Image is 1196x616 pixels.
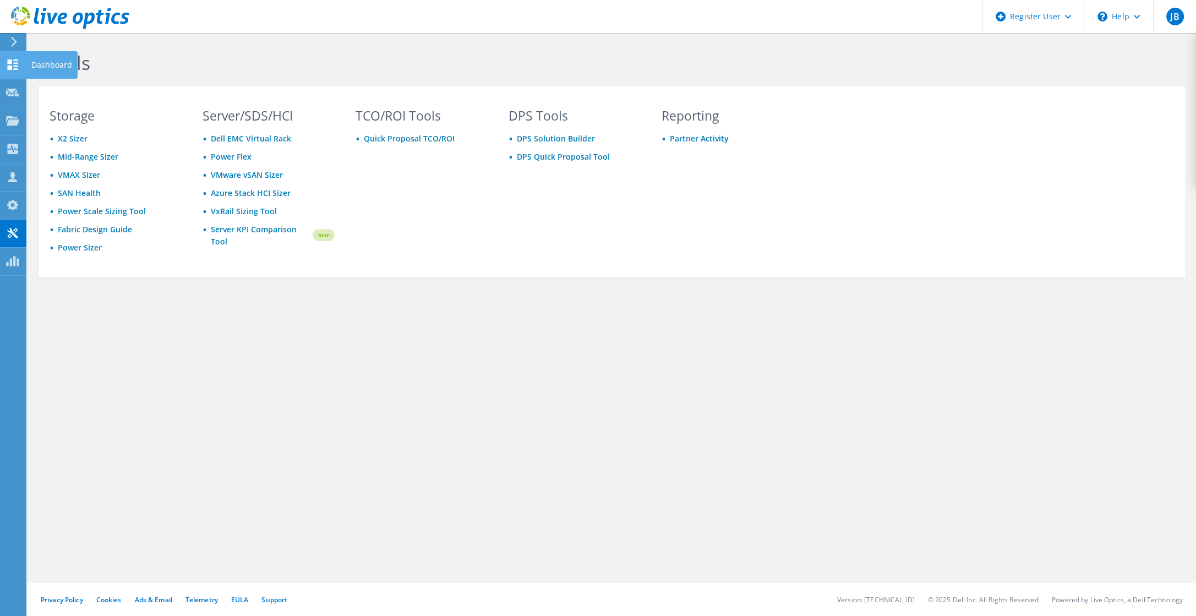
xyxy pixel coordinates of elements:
[211,133,291,144] a: Dell EMC Virtual Rack
[517,151,610,162] a: DPS Quick Proposal Tool
[58,224,132,235] a: Fabric Design Guide
[1052,595,1183,604] li: Powered by Live Optics, a Dell Technology
[41,595,83,604] a: Privacy Policy
[364,133,455,144] a: Quick Proposal TCO/ROI
[662,110,794,122] h3: Reporting
[670,133,729,144] a: Partner Activity
[44,51,787,74] h1: Tools
[1166,8,1184,25] span: JB
[261,595,287,604] a: Support
[58,188,101,198] a: SAN Health
[837,595,915,604] li: Version: [TECHNICAL_ID]
[203,110,335,122] h3: Server/SDS/HCI
[211,206,277,216] a: VxRail Sizing Tool
[231,595,248,604] a: EULA
[211,188,291,198] a: Azure Stack HCI Sizer
[211,223,311,248] a: Server KPI Comparison Tool
[26,51,78,79] div: Dashboard
[211,151,252,162] a: Power Flex
[96,595,122,604] a: Cookies
[58,206,146,216] a: Power Scale Sizing Tool
[211,170,283,180] a: VMware vSAN Sizer
[185,595,218,604] a: Telemetry
[135,595,172,604] a: Ads & Email
[928,595,1039,604] li: © 2025 Dell Inc. All Rights Reserved
[1097,12,1107,21] svg: \n
[58,170,100,180] a: VMAX Sizer
[311,222,335,248] img: new-badge.svg
[509,110,641,122] h3: DPS Tools
[50,110,182,122] h3: Storage
[517,133,595,144] a: DPS Solution Builder
[356,110,488,122] h3: TCO/ROI Tools
[58,151,118,162] a: Mid-Range Sizer
[58,133,88,144] a: X2 Sizer
[58,242,102,253] a: Power Sizer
